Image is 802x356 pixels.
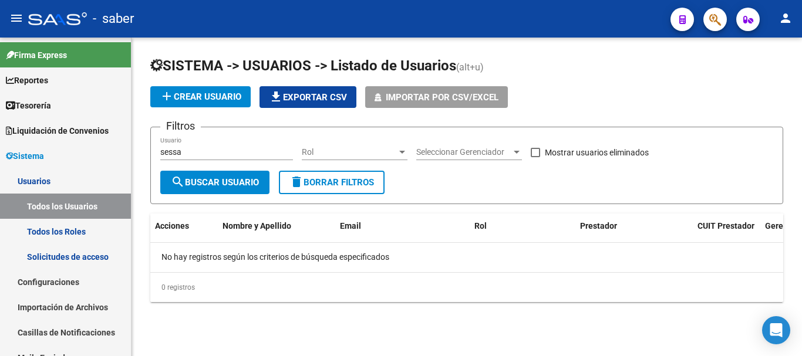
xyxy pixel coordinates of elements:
span: Firma Express [6,49,67,62]
span: Seleccionar Gerenciador [416,147,511,157]
span: Sistema [6,150,44,162]
div: 0 registros [150,273,783,302]
span: Nombre y Apellido [223,221,291,230]
button: Importar por CSV/Excel [365,86,508,108]
mat-icon: file_download [269,90,283,104]
mat-icon: person [779,11,793,25]
button: Exportar CSV [260,86,356,108]
datatable-header-cell: Acciones [150,213,218,252]
datatable-header-cell: Nombre y Apellido [218,213,335,252]
span: Reportes [6,74,48,87]
span: CUIT Prestador [697,221,754,230]
span: Importar por CSV/Excel [386,92,498,103]
span: Liquidación de Convenios [6,124,109,137]
span: Borrar Filtros [289,177,374,188]
span: Rol [474,221,487,230]
div: Open Intercom Messenger [762,316,790,344]
span: Email [340,221,361,230]
div: No hay registros según los criterios de búsqueda especificados [150,243,783,272]
h3: Filtros [160,118,201,134]
datatable-header-cell: CUIT Prestador [693,213,760,252]
datatable-header-cell: Rol [470,213,575,252]
span: Prestador [580,221,617,230]
span: (alt+u) [456,62,484,73]
span: Exportar CSV [269,92,347,103]
mat-icon: search [171,175,185,189]
button: Borrar Filtros [279,171,385,194]
span: Buscar Usuario [171,177,259,188]
mat-icon: add [160,89,174,103]
span: Tesorería [6,99,51,112]
mat-icon: menu [9,11,23,25]
span: Crear Usuario [160,91,241,102]
span: Mostrar usuarios eliminados [545,145,649,160]
datatable-header-cell: Prestador [575,213,693,252]
span: SISTEMA -> USUARIOS -> Listado de Usuarios [150,57,456,74]
span: Rol [302,147,397,157]
datatable-header-cell: Email [335,213,453,252]
span: Acciones [155,221,189,230]
button: Crear Usuario [150,86,251,107]
span: - saber [93,6,134,32]
mat-icon: delete [289,175,304,189]
button: Buscar Usuario [160,171,269,194]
